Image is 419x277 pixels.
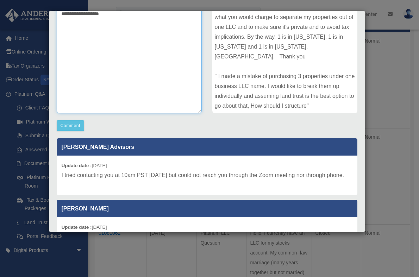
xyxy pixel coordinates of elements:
[212,8,357,113] div: Hello, This was my previous question. Someone did answer but I haven't made any moves yet. Please...
[62,225,107,230] small: [DATE]
[62,170,352,180] p: I tried contacting you at 10am PST [DATE] but could not reach you through the Zoom meeting nor th...
[57,120,85,131] button: Comment
[62,163,107,168] small: [DATE]
[62,225,92,230] b: Update date :
[57,138,357,156] p: [PERSON_NAME] Advisors
[62,163,92,168] b: Update date :
[57,200,357,217] p: [PERSON_NAME]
